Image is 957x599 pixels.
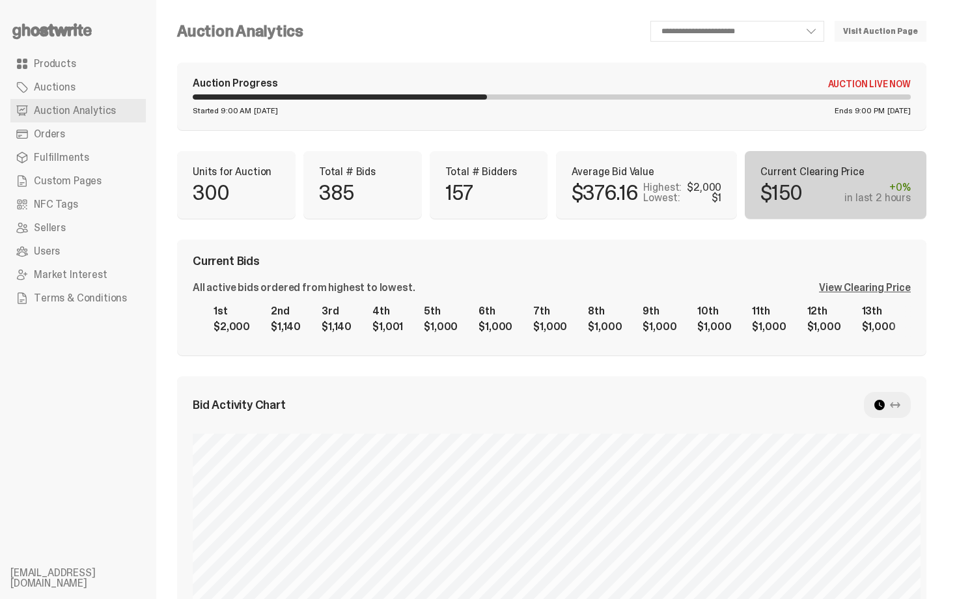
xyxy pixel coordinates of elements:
div: 7th [533,306,567,316]
span: Market Interest [34,270,107,280]
div: $1 [712,193,722,203]
div: $1,000 [533,322,567,332]
p: $150 [760,182,802,203]
a: Products [10,52,146,76]
span: Ends 9:00 PM [835,107,885,115]
p: 300 [193,182,230,203]
a: Auctions [10,76,146,99]
span: Auction Live Now [828,79,911,89]
a: Custom Pages [10,169,146,193]
div: 5th [424,306,458,316]
span: Orders [34,129,65,139]
div: 2nd [271,306,301,316]
p: 385 [319,182,354,203]
a: Users [10,240,146,263]
p: Total # Bidders [445,167,533,177]
div: 10th [697,306,731,316]
div: in last 2 hours [844,193,911,203]
div: $1,000 [752,322,786,332]
a: Auction Analytics [10,99,146,122]
div: $1,001 [372,322,403,332]
div: View Clearing Price [819,283,911,293]
h4: Auction Analytics [177,23,303,39]
p: Current Clearing Price [760,167,911,177]
a: Visit Auction Page [835,21,926,42]
div: Auction Progress [193,78,277,89]
div: 8th [588,306,622,316]
div: $1,000 [643,322,676,332]
p: Units for Auction [193,167,280,177]
span: Fulfillments [34,152,89,163]
div: 11th [752,306,786,316]
a: Terms & Conditions [10,286,146,310]
p: Average Bid Value [572,167,722,177]
p: Highest: [643,182,682,193]
a: Market Interest [10,263,146,286]
div: $2,000 [687,182,721,193]
div: $1,140 [271,322,301,332]
div: $1,000 [588,322,622,332]
span: Bid Activity Chart [193,399,286,411]
a: NFC Tags [10,193,146,216]
span: Auction Analytics [34,105,116,116]
div: $1,000 [424,322,458,332]
p: $376.16 [572,182,638,203]
div: +0% [844,182,911,193]
div: $1,000 [862,322,896,332]
span: Terms & Conditions [34,293,127,303]
p: Lowest: [643,193,680,203]
div: 6th [478,306,512,316]
div: $1,000 [478,322,512,332]
span: Custom Pages [34,176,102,186]
a: Fulfillments [10,146,146,169]
div: $1,000 [807,322,841,332]
div: 3rd [322,306,352,316]
div: 1st [214,306,250,316]
li: [EMAIL_ADDRESS][DOMAIN_NAME] [10,568,167,589]
div: $1,000 [697,322,731,332]
span: Sellers [34,223,66,233]
span: [DATE] [887,107,911,115]
span: Users [34,246,60,257]
div: $2,000 [214,322,250,332]
span: Current Bids [193,255,260,267]
span: NFC Tags [34,199,78,210]
p: 157 [445,182,473,203]
span: Auctions [34,82,76,92]
div: 4th [372,306,403,316]
div: 13th [862,306,896,316]
span: Started 9:00 AM [193,107,251,115]
a: Orders [10,122,146,146]
a: Sellers [10,216,146,240]
p: Total # Bids [319,167,406,177]
div: 9th [643,306,676,316]
span: [DATE] [254,107,277,115]
div: All active bids ordered from highest to lowest. [193,283,415,293]
span: Products [34,59,76,69]
div: 12th [807,306,841,316]
div: $1,140 [322,322,352,332]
